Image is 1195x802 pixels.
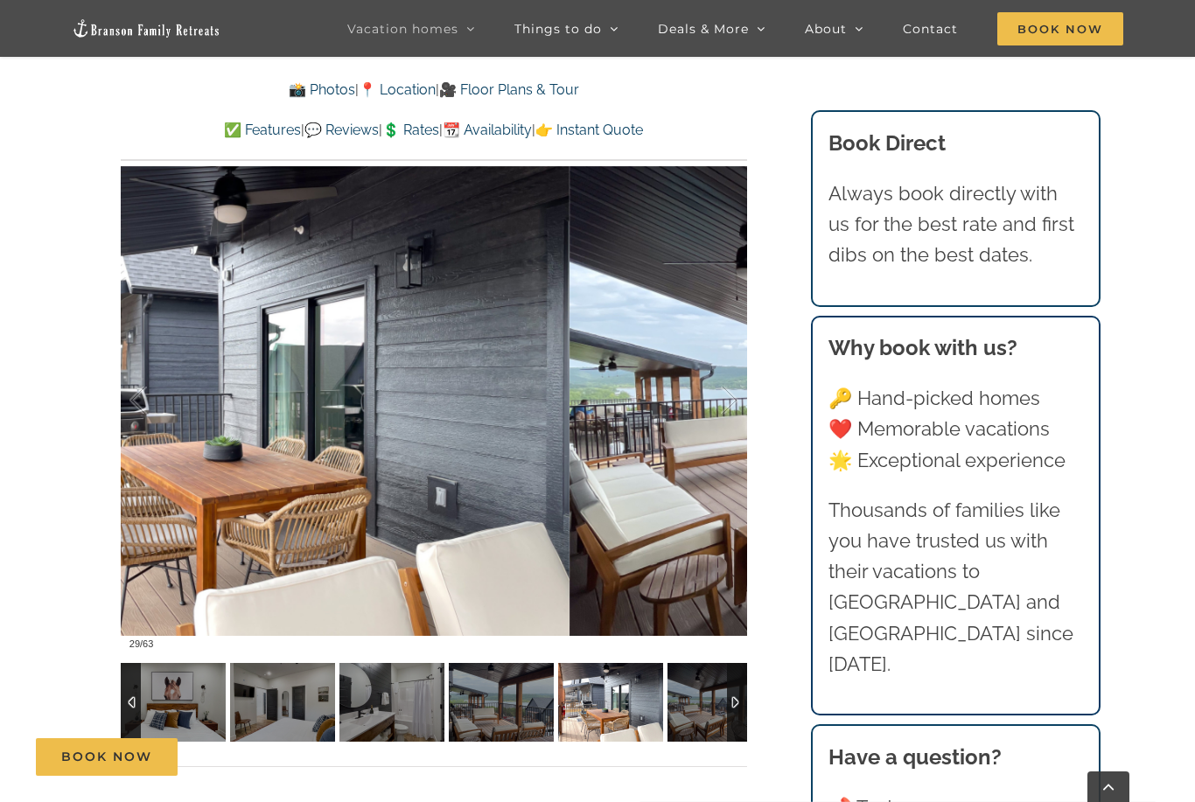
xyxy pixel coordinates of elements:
p: 🔑 Hand-picked homes ❤️ Memorable vacations 🌟 Exceptional experience [828,383,1084,476]
span: About [805,23,847,35]
img: Claymore-Cottage-lake-view-pool-vacation-rental-1113-scaled.jpg-nggid041116-ngg0dyn-120x90-00f0w0... [121,663,226,742]
a: 💬 Reviews [304,122,379,138]
span: Deals & More [658,23,749,35]
img: Claymore-Cottage-lake-view-pool-vacation-rental-1115-scaled.jpg-nggid041118-ngg0dyn-120x90-00f0w0... [339,663,444,742]
p: | | [121,79,747,101]
a: 💲 Rates [382,122,439,138]
a: 📸 Photos [289,81,355,98]
img: Claymore-Cottage-lake-view-pool-vacation-rental-1156-scaled.jpg-nggid041156-ngg0dyn-120x90-00f0w0... [449,663,554,742]
a: 📆 Availability [443,122,532,138]
p: Thousands of families like you have trusted us with their vacations to [GEOGRAPHIC_DATA] and [GEO... [828,495,1084,680]
img: Claymore-Cottage-lake-view-pool-vacation-rental-1114-scaled.jpg-nggid041117-ngg0dyn-120x90-00f0w0... [230,663,335,742]
a: ✅ Features [224,122,301,138]
a: 👉 Instant Quote [535,122,643,138]
span: Vacation homes [347,23,458,35]
a: Book Now [36,738,178,776]
a: 🎥 Floor Plans & Tour [439,81,579,98]
p: Always book directly with us for the best rate and first dibs on the best dates. [828,178,1084,271]
span: Book Now [61,750,152,764]
a: 📍 Location [359,81,436,98]
span: Contact [903,23,958,35]
b: Book Direct [828,130,946,156]
p: | | | | [121,119,747,142]
img: Branson Family Retreats Logo [72,18,220,38]
img: Claymore-Cottage-lake-view-pool-vacation-rental-1157-scaled.jpg-nggid041157-ngg0dyn-120x90-00f0w0... [558,663,663,742]
h3: Why book with us? [828,332,1084,364]
span: Things to do [514,23,602,35]
img: Claymore-Cottage-lake-view-pool-vacation-rental-1159-scaled.jpg-nggid041159-ngg0dyn-120x90-00f0w0... [667,663,772,742]
span: Book Now [997,12,1123,45]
